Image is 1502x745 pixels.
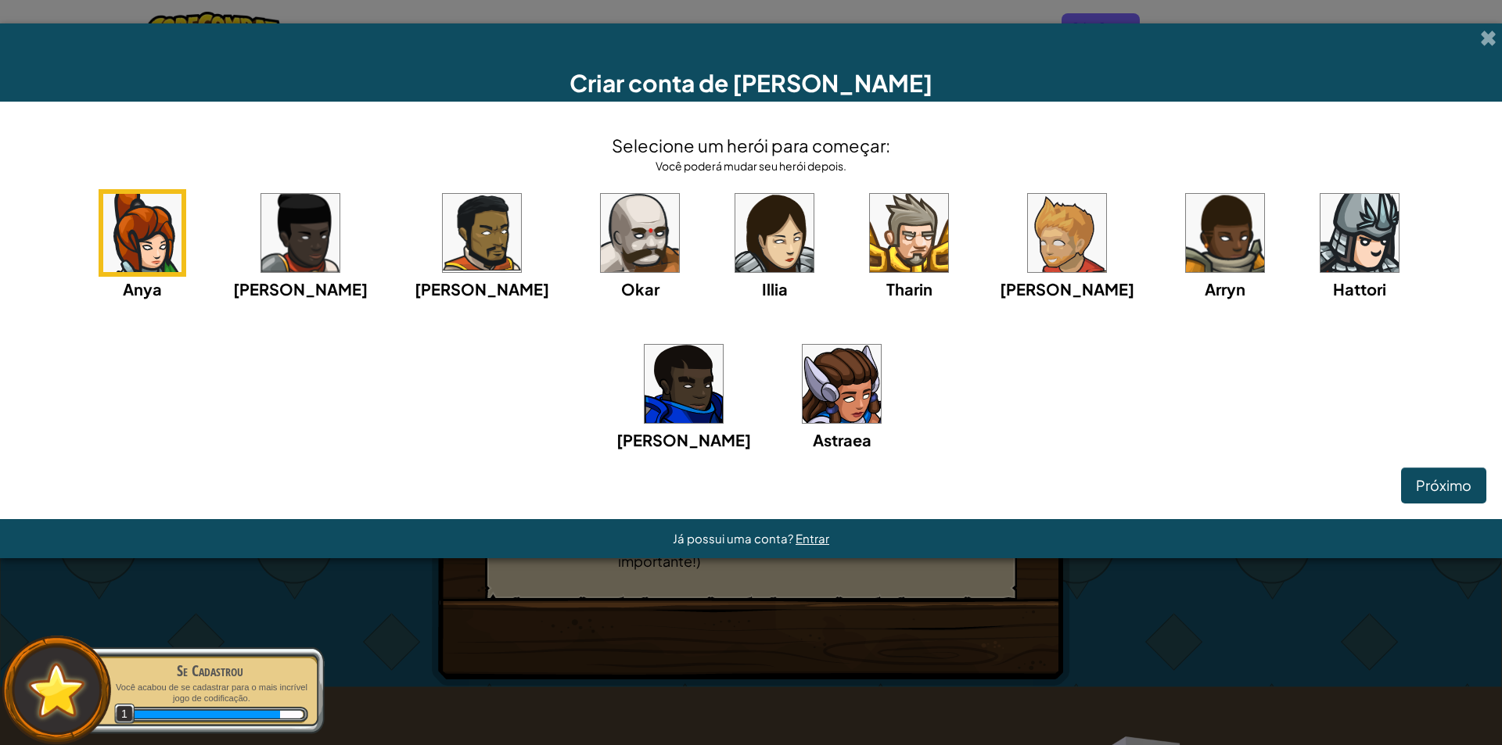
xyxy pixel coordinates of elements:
[645,345,723,423] img: portrait.png
[131,711,281,718] div: 20 XP adquirido
[762,279,788,299] span: Illia
[1401,467,1486,503] button: Próximo
[103,194,181,272] img: portrait.png
[612,133,890,158] h4: Selecione um herói para começar:
[570,68,932,98] span: Criar conta de [PERSON_NAME]
[233,279,368,299] span: [PERSON_NAME]
[111,682,308,704] p: Você acabou de se cadastrar para o mais incrível jogo de codificação.
[1416,476,1471,494] span: Próximo
[1000,279,1134,299] span: [PERSON_NAME]
[415,279,549,299] span: [PERSON_NAME]
[114,704,135,725] span: 1
[1321,194,1399,272] img: portrait.png
[886,279,932,299] span: Tharin
[1205,279,1245,299] span: Arryn
[1186,194,1264,272] img: portrait.png
[803,345,881,423] img: portrait.png
[813,430,871,450] span: Astraea
[1028,194,1106,272] img: portrait.png
[21,655,92,725] img: default.png
[612,158,890,174] div: Você poderá mudar seu herói depois.
[616,430,751,450] span: [PERSON_NAME]
[735,194,814,272] img: portrait.png
[601,194,679,272] img: portrait.png
[870,194,948,272] img: portrait.png
[621,279,659,299] span: Okar
[111,660,308,682] div: Se Cadastrou
[123,279,162,299] span: Anya
[1333,279,1386,299] span: Hattori
[796,531,829,546] a: Entrar
[280,711,303,718] div: 3 XP até o nível 2
[443,194,521,272] img: portrait.png
[673,531,796,546] span: Já possui uma conta?
[261,194,340,272] img: portrait.png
